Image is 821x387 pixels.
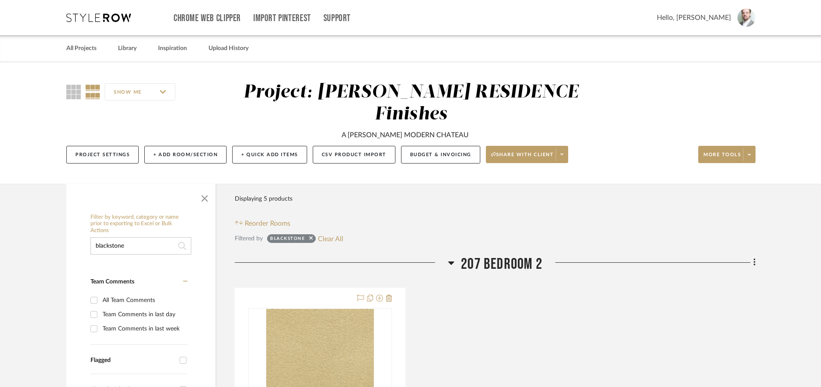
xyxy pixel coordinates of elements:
[90,237,191,255] input: Search within 5 results
[323,15,351,22] a: Support
[243,83,578,123] div: Project: [PERSON_NAME] RESIDENCE Finishes
[208,43,249,54] a: Upload History
[235,190,292,208] div: Displaying 5 products
[401,146,480,164] button: Budget & Invoicing
[103,322,185,336] div: Team Comments in last week
[118,43,137,54] a: Library
[313,146,395,164] button: CSV Product Import
[235,234,263,243] div: Filtered by
[66,43,96,54] a: All Projects
[232,146,307,164] button: + Quick Add Items
[253,15,311,22] a: Import Pinterest
[461,255,542,274] span: 207 Bedroom 2
[103,308,185,321] div: Team Comments in last day
[174,15,241,22] a: Chrome Web Clipper
[66,146,139,164] button: Project Settings
[90,214,191,234] h6: Filter by keyword, category or name prior to exporting to Excel or Bulk Actions
[144,146,227,164] button: + Add Room/Section
[196,188,213,205] button: Close
[103,293,185,307] div: All Team Comments
[703,151,741,164] span: More tools
[90,357,175,364] div: Flagged
[491,151,554,164] span: Share with client
[342,130,469,140] div: A [PERSON_NAME] MODERN CHATEAU
[90,279,134,285] span: Team Comments
[698,146,756,163] button: More tools
[657,13,731,23] span: Hello, [PERSON_NAME]
[158,43,187,54] a: Inspiration
[270,236,305,244] div: blackstone
[486,146,569,163] button: Share with client
[737,9,756,27] img: avatar
[235,218,290,229] button: Reorder Rooms
[318,233,343,244] button: Clear All
[245,218,290,229] span: Reorder Rooms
